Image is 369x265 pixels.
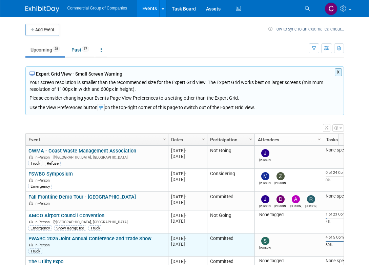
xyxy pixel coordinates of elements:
div: 4 of 5 Complete [326,235,361,240]
a: Column Settings [315,134,323,144]
div: Expert Grid View - Small Screen Warning [29,70,340,77]
div: 0% [326,178,361,183]
div: 4% [326,220,361,224]
div: Use the View Preferences button on the top-right corner of this page to switch out of the Expert ... [29,101,340,111]
a: Column Settings [247,134,254,144]
img: Zachary Button [276,172,285,180]
div: [DATE] [171,171,204,177]
button: Add Event [25,24,59,36]
a: Past37 [66,43,94,56]
span: In-Person [35,243,52,247]
td: Not Going [207,146,254,169]
div: [DATE] [171,212,204,218]
img: Suzanne LaFrance [261,237,269,245]
div: Emergency [28,184,52,189]
div: Emergency [28,225,52,231]
td: Not Going [207,210,254,233]
a: Dates [171,134,203,145]
div: Snow &amp; Ice [54,225,86,231]
img: In-Person Event [29,178,33,182]
div: Please consider changing your Events Page View Preferences to a setting other than the Expert Grid. [29,93,340,101]
div: Mike Thomson [259,180,271,185]
td: Considering [207,169,254,192]
span: - [185,236,186,241]
div: Truck [88,225,102,231]
div: [DATE] [171,177,204,182]
div: [DATE] [171,236,204,241]
img: Jason Fast [261,149,269,157]
span: Commercial Group of Companies [67,6,127,11]
span: 28 [53,46,60,52]
div: None specified [326,193,361,199]
div: [DATE] [171,200,204,205]
div: Alexander Cafovski [290,203,302,208]
img: In-Person Event [29,220,33,223]
div: Suzanne LaFrance [259,245,271,249]
div: Richard Gale [305,203,317,208]
a: PWABC 2025 Joint Annual Conference and Trade Show [28,236,151,242]
span: Column Settings [201,137,206,142]
div: Truck [28,248,42,254]
span: In-Person [35,201,52,206]
span: - [185,171,186,176]
span: - [185,213,186,218]
div: None tagged [258,258,320,264]
div: [DATE] [171,241,204,247]
div: Truck [28,161,42,166]
a: The Utility Expo [28,259,63,265]
div: [DATE] [171,194,204,200]
div: None specified [326,258,361,264]
span: Column Settings [162,137,167,142]
div: 80% [326,243,361,247]
span: Column Settings [316,137,322,142]
img: Derek MacDonald [276,195,285,203]
div: Refuse [45,161,61,166]
a: Tasks [326,134,359,145]
img: Alexander Cafovski [292,195,300,203]
div: Zachary Button [274,180,286,185]
div: Your screen resolution is smaller than the recommended size for the Expert Grid view. The Expert ... [29,77,340,101]
a: Participation [210,134,250,145]
span: - [185,194,186,199]
span: In-Person [35,220,52,224]
div: [DATE] [171,218,204,224]
div: Derek MacDonald [274,203,286,208]
span: In-Person [35,155,52,160]
img: In-Person Event [29,155,33,159]
img: Jamie Zimmerman [261,195,269,203]
img: ExhibitDay [25,6,59,13]
div: [DATE] [171,259,204,264]
a: CWMA - Coast Waste Management Association [28,148,136,154]
td: Committed [207,233,254,257]
a: Column Settings [200,134,207,144]
div: 0 of 24 Complete [326,170,361,175]
div: None specified [326,147,361,153]
img: Richard Gale [307,195,315,203]
a: Fall Frontline Demo Tour - [GEOGRAPHIC_DATA] [28,194,136,200]
span: Column Settings [248,137,253,142]
img: Mike Thomson [261,172,269,180]
div: [DATE] [171,148,204,154]
span: - [185,259,186,264]
div: Jason Fast [259,157,271,162]
a: FSWBC Symposium [28,171,73,177]
td: Committed [207,192,254,210]
span: - [185,148,186,153]
div: [GEOGRAPHIC_DATA], [GEOGRAPHIC_DATA] [28,154,165,160]
button: X [335,68,342,76]
div: 1 of 23 Complete [326,212,361,217]
span: 37 [82,46,89,52]
div: [GEOGRAPHIC_DATA], [GEOGRAPHIC_DATA] [28,219,165,225]
a: Column Settings [161,134,168,144]
a: Upcoming28 [25,43,65,56]
img: In-Person Event [29,201,33,205]
div: Jamie Zimmerman [259,203,271,208]
a: Event [28,134,164,145]
span: In-Person [35,178,52,183]
img: Cole Mattern [325,2,337,15]
a: How to sync to an external calendar... [268,26,344,32]
img: In-Person Event [29,243,33,246]
a: AMCO Airport Council Convention [28,212,104,219]
div: None tagged [258,212,320,218]
a: Attendees [258,134,319,145]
